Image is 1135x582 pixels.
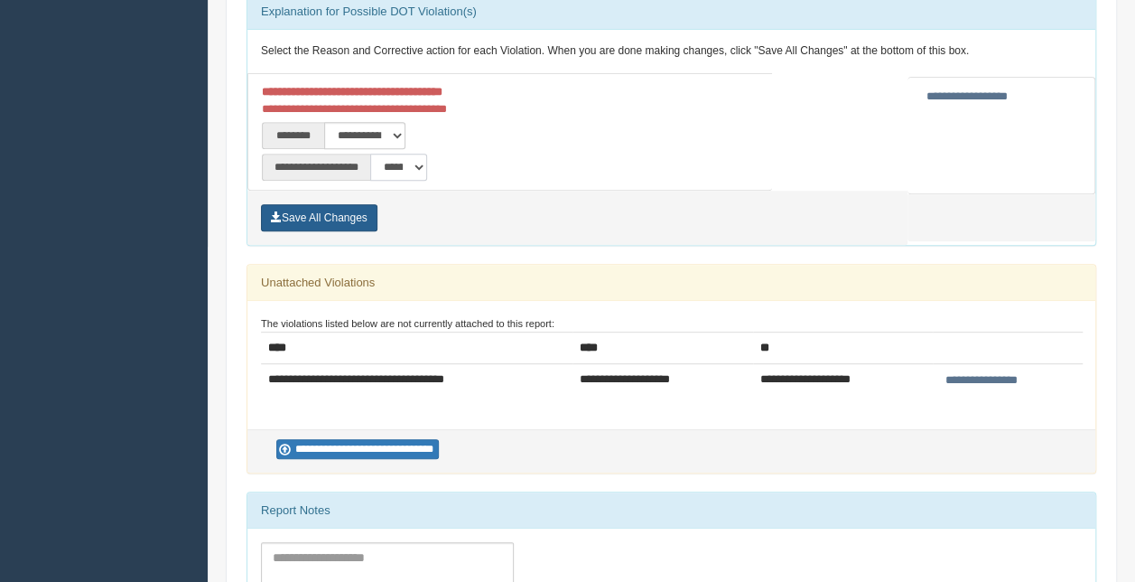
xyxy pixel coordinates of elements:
[247,30,1095,73] div: Select the Reason and Corrective action for each Violation. When you are done making changes, cli...
[247,493,1095,529] div: Report Notes
[261,318,554,329] small: The violations listed below are not currently attached to this report:
[261,204,377,231] button: Save
[247,265,1095,301] div: Unattached Violations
